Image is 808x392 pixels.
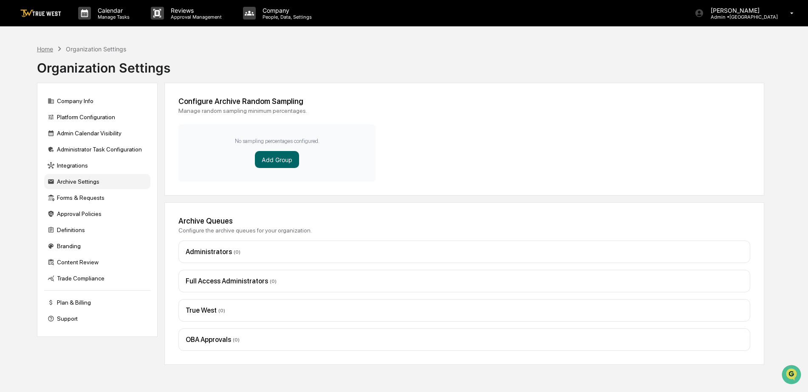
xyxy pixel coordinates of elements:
p: Admin • [GEOGRAPHIC_DATA] [704,14,778,20]
div: 🖐️ [8,108,15,115]
p: Approval Management [164,14,226,20]
div: Support [44,311,150,326]
a: 🔎Data Lookup [5,120,57,135]
button: Add Group [255,151,299,168]
span: ( 0 ) [270,278,277,284]
div: Definitions [44,222,150,238]
div: Archive Queues [178,216,750,225]
span: Pylon [85,144,103,150]
div: True West [186,306,743,314]
p: No sampling percentages configured. [235,138,319,144]
img: 1746055101610-c473b297-6a78-478c-a979-82029cc54cd1 [8,65,24,80]
div: Admin Calendar Visibility [44,126,150,141]
span: Preclearance [17,107,55,115]
div: Integrations [44,158,150,173]
a: 🖐️Preclearance [5,104,58,119]
div: Administrators [186,248,743,256]
div: OBA Approvals [186,336,743,344]
div: Organization Settings [66,45,126,53]
div: Start new chat [29,65,139,73]
div: Organization Settings [37,53,170,76]
div: Archive Settings [44,174,150,189]
div: Trade Compliance [44,271,150,286]
div: Platform Configuration [44,109,150,125]
p: Company [256,7,316,14]
div: 🔎 [8,124,15,131]
div: 🗄️ [62,108,68,115]
div: Manage random sampling minimum percentages. [178,107,750,114]
div: Home [37,45,53,53]
div: Administrator Task Configuration [44,142,150,157]
a: Powered byPylon [60,143,103,150]
span: ( 0 ) [218,308,225,314]
div: Approval Policies [44,206,150,221]
div: Full Access Administrators [186,277,743,285]
input: Clear [22,39,140,48]
p: Reviews [164,7,226,14]
span: ( 0 ) [233,337,240,343]
span: Attestations [70,107,105,115]
a: 🗄️Attestations [58,104,109,119]
div: Branding [44,238,150,254]
span: ( 0 ) [234,249,240,255]
img: logo [20,9,61,17]
div: Configure Archive Random Sampling [178,97,750,106]
div: Company Info [44,93,150,109]
div: Forms & Requests [44,190,150,205]
iframe: Open customer support [781,364,804,387]
div: We're available if you need us! [29,73,107,80]
div: Content Review [44,255,150,270]
span: Data Lookup [17,123,54,132]
button: Start new chat [144,67,155,78]
p: Manage Tasks [91,14,134,20]
p: How can we help? [8,18,155,31]
p: Calendar [91,7,134,14]
div: Configure the archive queues for your organization. [178,227,750,234]
p: People, Data, Settings [256,14,316,20]
div: Plan & Billing [44,295,150,310]
p: [PERSON_NAME] [704,7,778,14]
